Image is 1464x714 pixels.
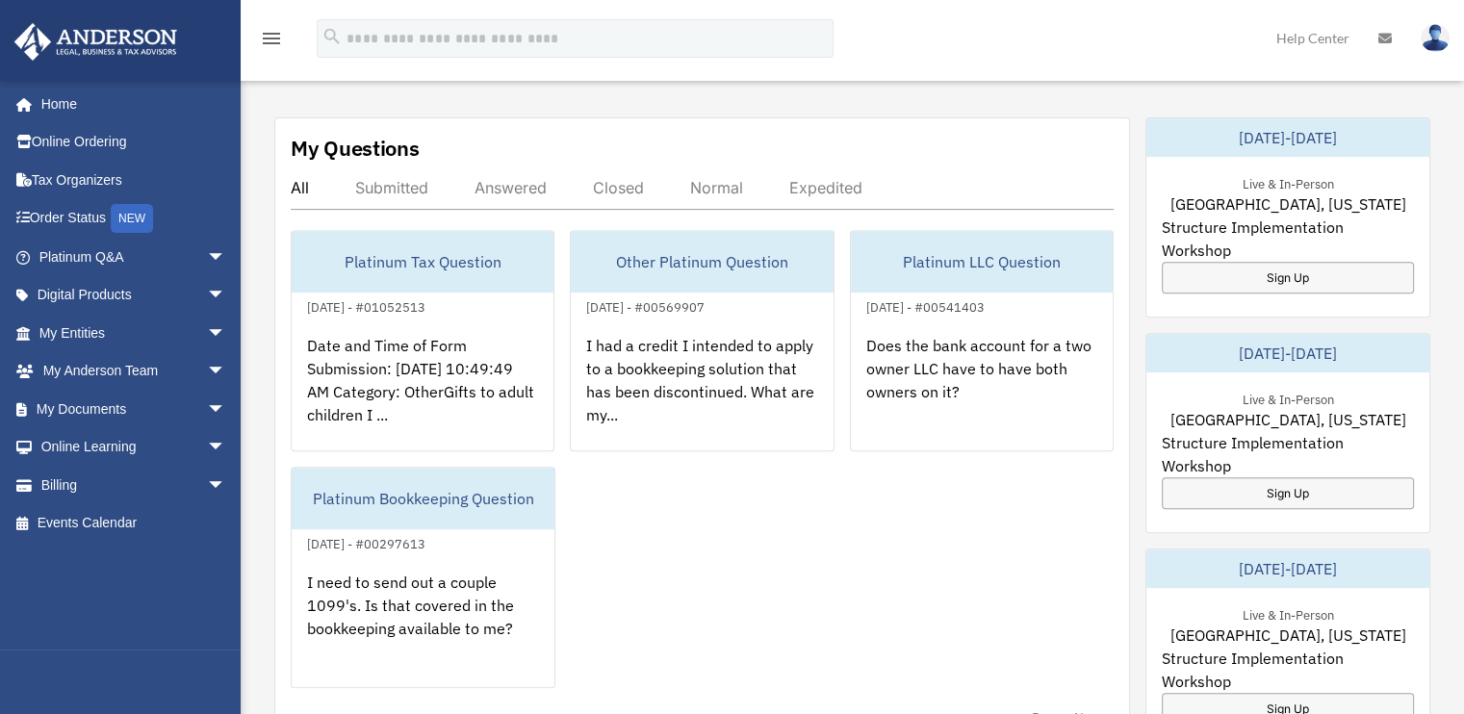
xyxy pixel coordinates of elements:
[207,428,245,468] span: arrow_drop_down
[292,468,554,529] div: Platinum Bookkeeping Question
[13,199,255,239] a: Order StatusNEW
[207,314,245,353] span: arrow_drop_down
[207,276,245,316] span: arrow_drop_down
[291,178,309,197] div: All
[1226,603,1348,624] div: Live & In-Person
[851,295,1000,316] div: [DATE] - #00541403
[1162,262,1414,293] a: Sign Up
[1146,118,1429,157] div: [DATE]-[DATE]
[260,27,283,50] i: menu
[292,532,441,552] div: [DATE] - #00297613
[1162,477,1414,509] a: Sign Up
[13,123,255,162] a: Online Ordering
[690,178,743,197] div: Normal
[1169,408,1405,431] span: [GEOGRAPHIC_DATA], [US_STATE]
[13,352,255,391] a: My Anderson Teamarrow_drop_down
[13,314,255,352] a: My Entitiesarrow_drop_down
[1162,431,1414,477] span: Structure Implementation Workshop
[9,23,183,61] img: Anderson Advisors Platinum Portal
[593,178,644,197] div: Closed
[850,230,1114,451] a: Platinum LLC Question[DATE] - #00541403Does the bank account for a two owner LLC have to have bot...
[321,26,343,47] i: search
[13,85,245,123] a: Home
[789,178,862,197] div: Expedited
[13,428,255,467] a: Online Learningarrow_drop_down
[13,390,255,428] a: My Documentsarrow_drop_down
[260,34,283,50] a: menu
[291,134,420,163] div: My Questions
[1162,216,1414,262] span: Structure Implementation Workshop
[13,276,255,315] a: Digital Productsarrow_drop_down
[570,230,834,451] a: Other Platinum Question[DATE] - #00569907I had a credit I intended to apply to a bookkeeping solu...
[1169,624,1405,647] span: [GEOGRAPHIC_DATA], [US_STATE]
[207,238,245,277] span: arrow_drop_down
[292,231,553,293] div: Platinum Tax Question
[1146,549,1429,588] div: [DATE]-[DATE]
[571,231,833,293] div: Other Platinum Question
[292,555,554,705] div: I need to send out a couple 1099's. Is that covered in the bookkeeping available to me?
[1226,388,1348,408] div: Live & In-Person
[13,161,255,199] a: Tax Organizers
[207,390,245,429] span: arrow_drop_down
[851,231,1113,293] div: Platinum LLC Question
[355,178,428,197] div: Submitted
[1169,192,1405,216] span: [GEOGRAPHIC_DATA], [US_STATE]
[291,230,554,451] a: Platinum Tax Question[DATE] - #01052513Date and Time of Form Submission: [DATE] 10:49:49 AM Categ...
[291,467,555,688] a: Platinum Bookkeeping Question[DATE] - #00297613I need to send out a couple 1099's. Is that covere...
[292,319,553,469] div: Date and Time of Form Submission: [DATE] 10:49:49 AM Category: OtherGifts to adult children I ...
[292,295,441,316] div: [DATE] - #01052513
[13,466,255,504] a: Billingarrow_drop_down
[571,295,720,316] div: [DATE] - #00569907
[13,238,255,276] a: Platinum Q&Aarrow_drop_down
[475,178,547,197] div: Answered
[1421,24,1450,52] img: User Pic
[207,466,245,505] span: arrow_drop_down
[1162,647,1414,693] span: Structure Implementation Workshop
[1226,172,1348,192] div: Live & In-Person
[851,319,1113,469] div: Does the bank account for a two owner LLC have to have both owners on it?
[571,319,833,469] div: I had a credit I intended to apply to a bookkeeping solution that has been discontinued. What are...
[1146,334,1429,372] div: [DATE]-[DATE]
[207,352,245,392] span: arrow_drop_down
[13,504,255,543] a: Events Calendar
[111,204,153,233] div: NEW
